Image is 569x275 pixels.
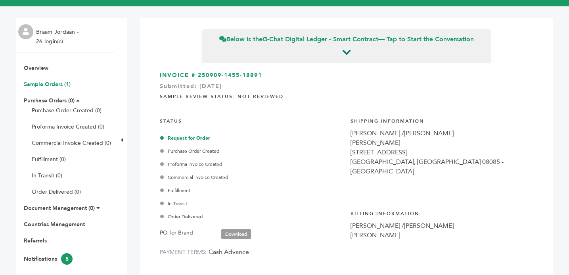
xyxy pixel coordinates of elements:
[351,157,533,176] div: [GEOGRAPHIC_DATA], [GEOGRAPHIC_DATA] 08085 - [GEOGRAPHIC_DATA]
[351,204,533,221] h4: Billing Information
[162,135,343,142] div: Request for Order
[351,221,533,231] div: [PERSON_NAME] /[PERSON_NAME]
[162,187,343,194] div: Fulfillment
[160,248,207,256] label: PAYMENT TERMS:
[61,253,73,265] span: 5
[351,112,533,129] h4: Shipping Information
[24,81,71,88] a: Sample Orders (1)
[24,221,85,228] a: Countries Management
[32,188,81,196] a: Order Delivered (0)
[18,24,33,39] img: profile.png
[160,71,533,79] h3: INVOICE # 250909-1455-18891
[24,204,95,212] a: Document Management (0)
[162,213,343,220] div: Order Delivered
[160,83,533,94] div: Submitted: [DATE]
[32,139,111,147] a: Commercial Invoice Created (0)
[162,174,343,181] div: Commercial Invoice Created
[351,129,533,138] div: [PERSON_NAME] /[PERSON_NAME]
[221,229,251,239] a: Download
[162,148,343,155] div: Purchase Order Created
[219,35,474,44] span: Below is the — Tap to Start the Conversation
[162,161,343,168] div: Proforma Invoice Created
[351,231,533,240] div: [PERSON_NAME]
[262,35,378,44] strong: G-Chat Digital Ledger - Smart Contract
[162,200,343,207] div: In-Transit
[160,112,343,129] h4: STATUS
[351,138,533,148] div: [PERSON_NAME]
[160,87,533,104] h4: Sample Review Status: Not Reviewed
[24,64,48,72] a: Overview
[351,148,533,157] div: [STREET_ADDRESS]
[209,248,249,256] span: Cash Advance
[32,172,62,179] a: In-Transit (0)
[32,107,102,114] a: Purchase Order Created (0)
[24,255,73,263] a: Notifications5
[24,237,47,244] a: Referrals
[32,156,66,163] a: Fulfillment (0)
[32,123,104,131] a: Proforma Invoice Created (0)
[24,97,75,104] a: Purchase Orders (0)
[36,27,80,46] li: Braam Jordaan - 26 login(s)
[160,228,193,238] label: PO for Brand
